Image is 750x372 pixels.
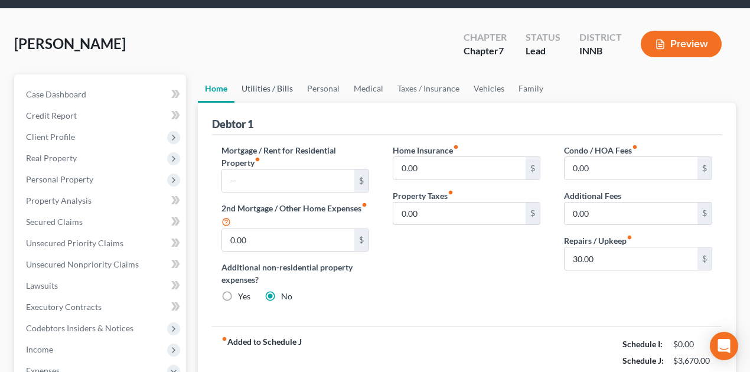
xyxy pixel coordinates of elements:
strong: Schedule J: [622,355,664,366]
i: fiber_manual_record [255,156,260,162]
div: $ [697,203,712,225]
span: Case Dashboard [26,89,86,99]
div: $ [526,157,540,180]
strong: Schedule I: [622,339,663,349]
span: Unsecured Nonpriority Claims [26,259,139,269]
label: Additional non-residential property expenses? [221,261,369,286]
a: Utilities / Bills [234,74,300,103]
a: Property Analysis [17,190,186,211]
a: Unsecured Priority Claims [17,233,186,254]
div: $3,670.00 [673,355,712,367]
label: Condo / HOA Fees [564,144,638,156]
label: 2nd Mortgage / Other Home Expenses [221,202,369,229]
input: -- [565,247,697,270]
span: Secured Claims [26,217,83,227]
div: Lead [526,44,560,58]
input: -- [565,157,697,180]
input: -- [222,169,355,192]
label: Mortgage / Rent for Residential Property [221,144,369,169]
i: fiber_manual_record [221,336,227,342]
div: $ [526,203,540,225]
div: $ [697,157,712,180]
a: Unsecured Nonpriority Claims [17,254,186,275]
span: Executory Contracts [26,302,102,312]
label: Additional Fees [564,190,621,202]
span: Credit Report [26,110,77,120]
div: $ [697,247,712,270]
input: -- [393,157,526,180]
i: fiber_manual_record [448,190,454,195]
label: Property Taxes [393,190,454,202]
a: Credit Report [17,105,186,126]
a: Executory Contracts [17,296,186,318]
a: Lawsuits [17,275,186,296]
label: No [281,291,292,302]
button: Preview [641,31,722,57]
i: fiber_manual_record [361,202,367,208]
label: Home Insurance [393,144,459,156]
div: Chapter [464,31,507,44]
label: Yes [238,291,250,302]
div: $ [354,229,369,252]
span: [PERSON_NAME] [14,35,126,52]
span: Property Analysis [26,195,92,205]
div: Chapter [464,44,507,58]
label: Repairs / Upkeep [564,234,632,247]
span: Personal Property [26,174,93,184]
div: Open Intercom Messenger [710,332,738,360]
a: Personal [300,74,347,103]
span: Unsecured Priority Claims [26,238,123,248]
div: District [579,31,622,44]
i: fiber_manual_record [627,234,632,240]
span: Real Property [26,153,77,163]
div: Debtor 1 [212,117,253,131]
span: Income [26,344,53,354]
div: INNB [579,44,622,58]
i: fiber_manual_record [632,144,638,150]
span: Client Profile [26,132,75,142]
input: -- [222,229,355,252]
a: Home [198,74,234,103]
a: Vehicles [467,74,511,103]
div: Status [526,31,560,44]
div: $ [354,169,369,192]
a: Family [511,74,550,103]
a: Medical [347,74,390,103]
i: fiber_manual_record [453,144,459,150]
span: Lawsuits [26,280,58,291]
input: -- [393,203,526,225]
a: Taxes / Insurance [390,74,467,103]
div: $0.00 [673,338,712,350]
input: -- [565,203,697,225]
span: 7 [498,45,504,56]
a: Secured Claims [17,211,186,233]
a: Case Dashboard [17,84,186,105]
span: Codebtors Insiders & Notices [26,323,133,333]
